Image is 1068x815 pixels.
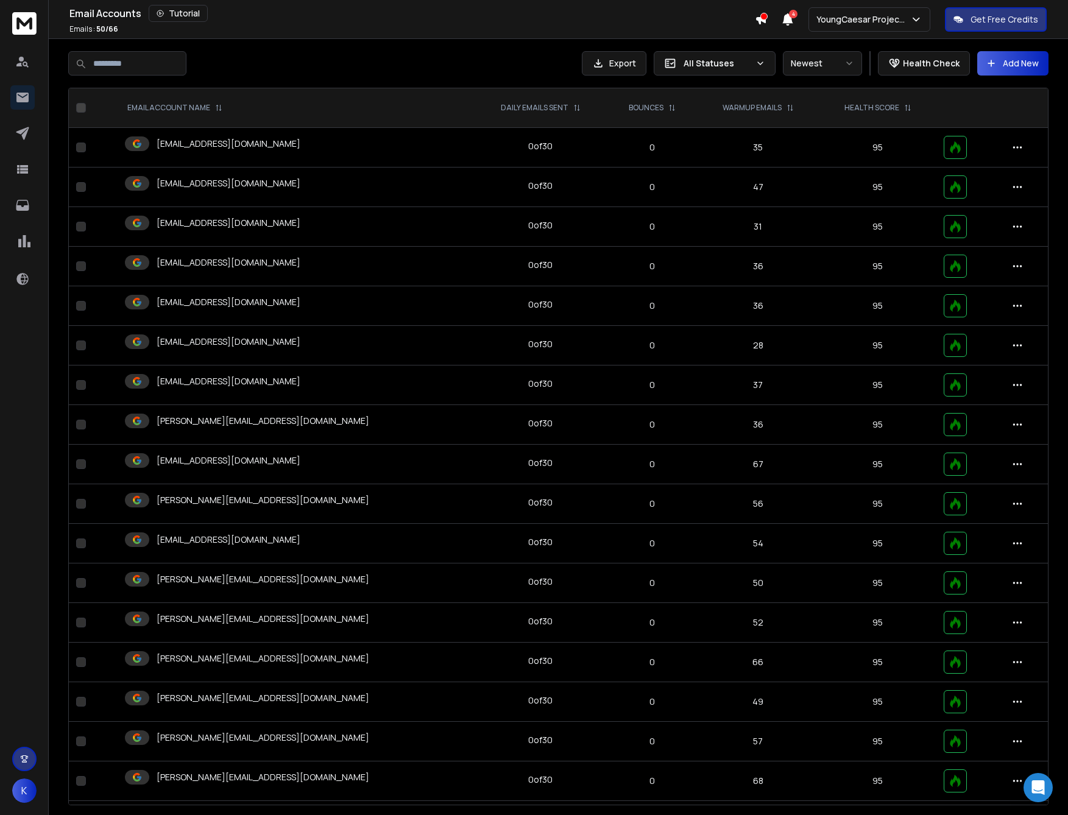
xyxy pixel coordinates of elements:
p: 0 [615,181,690,193]
button: Health Check [878,51,970,76]
td: 95 [819,722,936,761]
p: 0 [615,221,690,233]
p: Health Check [903,57,960,69]
div: Open Intercom Messenger [1024,773,1053,802]
div: 0 of 30 [528,536,553,548]
div: 0 of 30 [528,774,553,786]
td: 95 [819,128,936,168]
p: [PERSON_NAME][EMAIL_ADDRESS][DOMAIN_NAME] [157,613,369,625]
td: 52 [697,603,819,643]
p: All Statuses [684,57,751,69]
p: 0 [615,458,690,470]
td: 95 [819,761,936,801]
button: K [12,778,37,803]
p: [PERSON_NAME][EMAIL_ADDRESS][DOMAIN_NAME] [157,732,369,744]
p: 0 [615,696,690,708]
p: 0 [615,379,690,391]
p: [EMAIL_ADDRESS][DOMAIN_NAME] [157,375,300,387]
span: 4 [789,10,797,18]
td: 49 [697,682,819,722]
td: 95 [819,168,936,207]
p: [EMAIL_ADDRESS][DOMAIN_NAME] [157,138,300,150]
p: [PERSON_NAME][EMAIL_ADDRESS][DOMAIN_NAME] [157,494,369,506]
td: 95 [819,563,936,603]
td: 95 [819,643,936,682]
p: [EMAIL_ADDRESS][DOMAIN_NAME] [157,454,300,467]
div: 0 of 30 [528,338,553,350]
td: 36 [697,247,819,286]
p: [PERSON_NAME][EMAIL_ADDRESS][DOMAIN_NAME] [157,652,369,665]
td: 95 [819,405,936,445]
div: 0 of 30 [528,576,553,588]
p: YoungCaesar Projects [816,13,910,26]
p: Get Free Credits [971,13,1038,26]
p: 0 [615,616,690,629]
td: 47 [697,168,819,207]
p: 0 [615,141,690,153]
div: 0 of 30 [528,457,553,469]
td: 68 [697,761,819,801]
td: 95 [819,603,936,643]
p: [EMAIL_ADDRESS][DOMAIN_NAME] [157,534,300,546]
p: [PERSON_NAME][EMAIL_ADDRESS][DOMAIN_NAME] [157,692,369,704]
td: 95 [819,286,936,326]
p: [PERSON_NAME][EMAIL_ADDRESS][DOMAIN_NAME] [157,771,369,783]
p: HEALTH SCORE [844,103,899,113]
div: 0 of 30 [528,298,553,311]
p: WARMUP EMAILS [723,103,782,113]
td: 95 [819,484,936,524]
button: Export [582,51,646,76]
td: 95 [819,445,936,484]
p: 0 [615,260,690,272]
p: 0 [615,418,690,431]
p: [PERSON_NAME][EMAIL_ADDRESS][DOMAIN_NAME] [157,573,369,585]
div: 0 of 30 [528,615,553,627]
td: 56 [697,484,819,524]
td: 95 [819,207,936,247]
td: 28 [697,326,819,365]
div: 0 of 30 [528,417,553,429]
div: 0 of 30 [528,378,553,390]
td: 57 [697,722,819,761]
div: 0 of 30 [528,180,553,192]
td: 35 [697,128,819,168]
td: 66 [697,643,819,682]
button: Add New [977,51,1049,76]
p: 0 [615,300,690,312]
p: 0 [615,339,690,351]
td: 36 [697,405,819,445]
div: Email Accounts [69,5,755,22]
p: 0 [615,656,690,668]
td: 31 [697,207,819,247]
div: 0 of 30 [528,140,553,152]
p: 0 [615,775,690,787]
p: [EMAIL_ADDRESS][DOMAIN_NAME] [157,177,300,189]
p: [EMAIL_ADDRESS][DOMAIN_NAME] [157,217,300,229]
div: 0 of 30 [528,734,553,746]
div: EMAIL ACCOUNT NAME [127,103,222,113]
td: 95 [819,524,936,563]
p: [EMAIL_ADDRESS][DOMAIN_NAME] [157,256,300,269]
button: Tutorial [149,5,208,22]
span: 50 / 66 [96,24,118,34]
td: 67 [697,445,819,484]
td: 36 [697,286,819,326]
p: 0 [615,577,690,589]
div: 0 of 30 [528,694,553,707]
td: 50 [697,563,819,603]
button: Get Free Credits [945,7,1047,32]
p: 0 [615,537,690,549]
td: 95 [819,247,936,286]
div: 0 of 30 [528,259,553,271]
p: Emails : [69,24,118,34]
td: 95 [819,682,936,722]
td: 37 [697,365,819,405]
p: BOUNCES [629,103,663,113]
p: [EMAIL_ADDRESS][DOMAIN_NAME] [157,336,300,348]
td: 95 [819,365,936,405]
p: DAILY EMAILS SENT [501,103,568,113]
button: Newest [783,51,862,76]
td: 95 [819,326,936,365]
